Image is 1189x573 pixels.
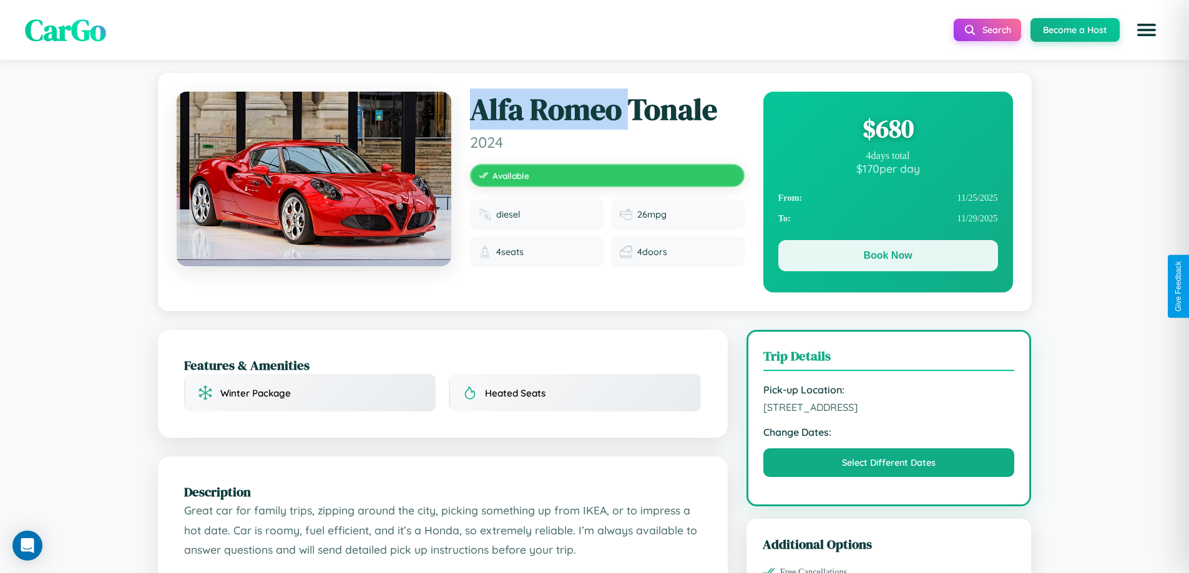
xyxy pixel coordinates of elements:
[177,92,451,266] img: Alfa Romeo Tonale 2024
[220,387,291,399] span: Winter Package
[1129,12,1164,47] button: Open menu
[763,535,1015,553] h3: Additional Options
[12,531,42,561] div: Open Intercom Messenger
[184,356,702,374] h2: Features & Amenities
[763,383,1015,396] strong: Pick-up Location:
[763,426,1015,438] strong: Change Dates:
[763,448,1015,477] button: Select Different Dates
[778,188,998,208] div: 11 / 25 / 2025
[496,209,521,220] span: diesel
[470,92,745,128] h1: Alfa Romeo Tonale
[982,24,1011,36] span: Search
[637,246,667,258] span: 4 doors
[763,347,1015,371] h3: Trip Details
[485,387,546,399] span: Heated Seats
[479,208,491,221] img: Fuel type
[778,208,998,229] div: 11 / 29 / 2025
[778,213,791,224] strong: To:
[1030,18,1120,42] button: Become a Host
[492,170,529,181] span: Available
[1174,261,1183,312] div: Give Feedback
[620,246,632,258] img: Doors
[778,240,998,271] button: Book Now
[778,161,998,175] div: $ 170 per day
[25,9,106,51] span: CarGo
[479,246,491,258] img: Seats
[763,401,1015,413] span: [STREET_ADDRESS]
[184,483,702,501] h2: Description
[954,19,1021,41] button: Search
[778,112,998,145] div: $ 680
[184,501,702,560] p: Great car for family trips, zipping around the city, picking something up from IKEA, or to impres...
[620,208,632,221] img: Fuel efficiency
[637,209,667,220] span: 26 mpg
[470,133,745,152] span: 2024
[778,193,803,203] strong: From:
[778,150,998,161] div: 4 days total
[496,246,524,258] span: 4 seats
